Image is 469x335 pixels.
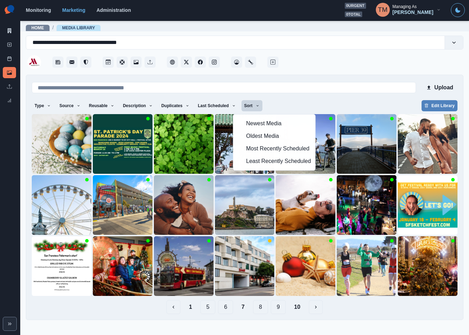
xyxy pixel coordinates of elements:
[154,114,214,174] img: tdvxbsfwzckiwikc565s
[62,7,85,13] a: Marketing
[337,236,396,296] img: hsx4k19xxlsdsommbkf0
[218,300,233,314] button: Page 6
[32,175,91,235] img: pxfwmkb55jgqawqupzwn
[345,12,362,17] span: 0 total
[181,57,192,68] button: Twitter
[246,132,311,140] span: Oldest Media
[398,236,457,296] img: ee8lzqj1itqsvcofohev
[422,100,457,111] button: Edit Library
[3,53,16,64] a: Post Schedule
[52,24,54,31] span: /
[167,57,178,68] button: Client Website
[93,175,152,235] img: j7it5czar3fhya8gdusi
[117,57,128,68] button: Content Pool
[215,175,275,235] img: uaaruvrnxmlhtqnldsgx
[271,300,286,314] button: Page 9
[154,236,214,296] img: v7nux6yogqf6qfqumjua
[66,57,77,68] button: Messages
[370,3,447,17] button: Managing As[PERSON_NAME]
[398,114,457,174] img: xiapanppk9sczpzlcwfq
[3,317,17,331] button: Expand
[245,57,256,68] button: Administration
[120,100,156,111] button: Description
[337,175,396,235] img: mrmvjya8k6ond8vr5tpg
[267,57,278,68] button: Create New Post
[96,7,131,13] a: Administration
[62,25,95,30] a: Media Library
[166,300,180,314] button: Previous
[215,236,275,296] img: olktselbquqcsmc2b8cx
[215,114,275,174] img: bdrcxqykg5bl0ioya1ch
[3,81,16,92] a: Uploads
[276,236,335,296] img: dy5nnkgxestak4bctasb
[183,300,198,314] button: First Page
[3,25,16,36] a: Marketing Summary
[158,100,192,111] button: Duplicates
[289,300,306,314] button: Last Page
[3,95,16,106] a: Review Summary
[398,175,457,235] img: knxbcsvjawntcbil7avn
[154,175,214,235] img: f7swqalfu5k61rpbeuqm
[451,3,465,17] button: Toggle Mode
[309,300,323,314] button: Next Media
[246,157,311,165] span: Least Recently Scheduled
[26,7,51,13] a: Monitoring
[246,144,311,153] span: Most Recently Scheduled
[393,4,417,9] div: Managing As
[337,114,396,174] img: f0gloyn4q4i2n50mb4hi
[27,55,41,69] img: 166685543696508
[32,236,91,296] img: pijya59vyhynuqaogbk4
[93,236,152,296] img: eotsr1fk3myp7hlsxh0o
[103,57,114,68] button: Post Schedule
[231,57,242,68] button: Dashboard
[241,100,262,111] button: Sort
[3,67,16,78] a: Media Library
[236,300,250,314] button: Page 7
[253,300,268,314] button: Page 8
[31,25,44,30] a: Home
[246,119,311,128] span: Newest Media
[32,114,91,174] img: mgocsts5squ8oa9yill8
[276,175,335,235] img: abrvql4j9jp7tlo33fbz
[195,100,239,111] button: Last Scheduled
[378,1,388,18] div: Tony Manalo
[57,100,83,111] button: Source
[26,24,100,31] nav: breadcrumb
[93,114,152,174] img: xd2u6lq6m7hf9qba5plv
[80,57,91,68] button: Reviews
[52,57,64,68] button: Stream
[345,3,366,9] span: 0 urgent
[3,39,16,50] a: New Post
[422,81,457,95] button: Upload
[195,57,206,68] button: Facebook
[200,300,215,314] button: Page 5
[32,100,54,111] button: Type
[86,100,117,111] button: Reusable
[209,57,220,68] button: Instagram
[131,57,142,68] button: Media Library
[393,9,433,15] div: [PERSON_NAME]
[144,57,156,68] button: Uploads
